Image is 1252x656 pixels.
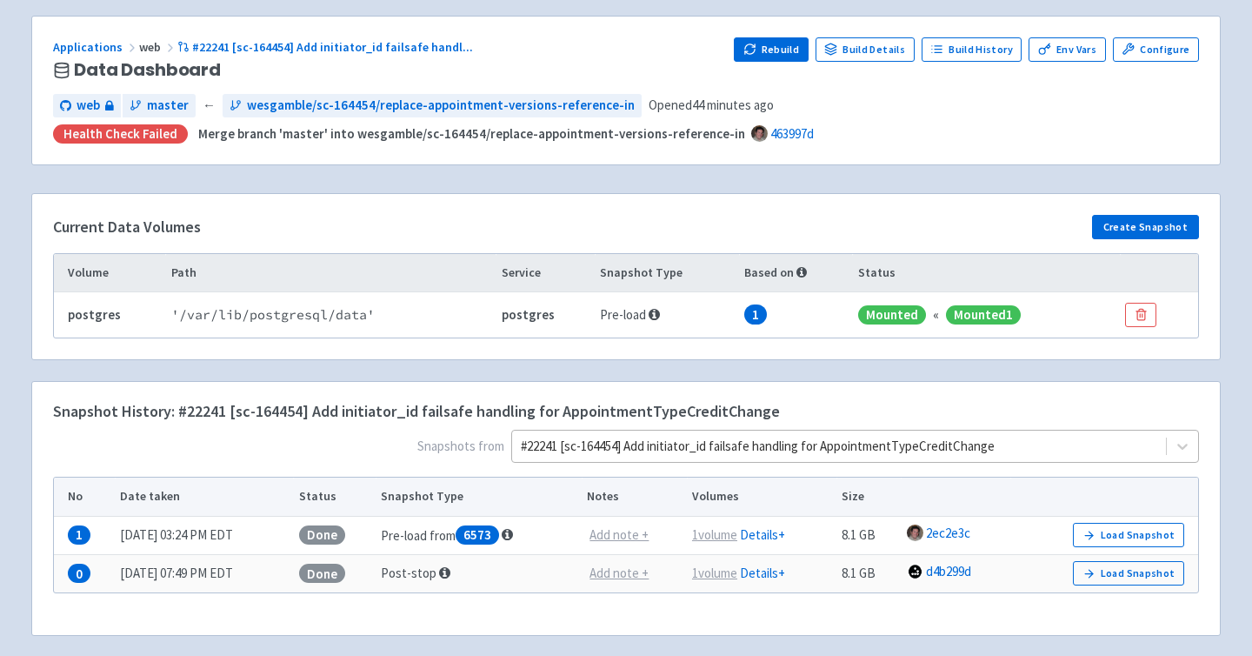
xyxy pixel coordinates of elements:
[496,254,595,292] th: Service
[54,254,165,292] th: Volume
[836,516,902,554] td: 8.1 GB
[376,516,582,554] td: Pre-load from
[376,478,582,516] th: Snapshot Type
[692,526,737,543] u: 1 volume
[589,526,649,543] u: Add note +
[687,478,836,516] th: Volumes
[589,565,649,581] u: Add note +
[1113,37,1199,62] a: Configure
[858,305,926,325] span: Mounted
[926,525,970,541] a: 2ec2e3c
[293,478,376,516] th: Status
[165,254,496,292] th: Path
[740,526,785,543] a: Details+
[198,125,745,142] strong: Merge branch 'master' into wesgamble/sc-164454/replace-appointment-versions-reference-in
[456,525,499,546] span: 6573
[68,306,121,323] b: postgres
[53,124,188,144] div: Health check failed
[192,39,473,55] span: #22241 [sc-164454] Add initiator_id failsafe handl ...
[744,305,767,325] span: 1
[53,403,780,420] h4: Snapshot History: #22241 [sc-164454] Add initiator_id failsafe handling for AppointmentTypeCredit...
[926,563,971,579] a: d4b299d
[1092,215,1199,239] button: Create Snapshot
[68,525,90,546] span: 1
[770,125,814,142] a: 463997d
[595,254,739,292] th: Snapshot Type
[53,39,139,55] a: Applications
[299,525,345,546] span: Done
[502,306,555,323] b: postgres
[740,565,785,581] a: Details+
[115,516,294,554] td: [DATE] 03:24 PM EDT
[147,96,189,116] span: master
[68,564,90,584] span: 0
[299,564,345,584] span: Done
[600,306,660,323] span: Pre-load
[649,96,774,116] span: Opened
[1073,561,1184,586] button: Load Snapshot
[739,254,853,292] th: Based on
[1029,37,1105,62] a: Env Vars
[53,430,1199,470] span: Snapshots from
[139,39,177,55] span: web
[53,94,121,117] a: web
[223,94,642,117] a: wesgamble/sc-164454/replace-appointment-versions-reference-in
[922,37,1022,62] a: Build History
[165,292,496,338] td: ' /var/lib/postgresql/data '
[115,554,294,592] td: [DATE] 07:49 PM EDT
[816,37,915,62] a: Build Details
[247,96,635,116] span: wesgamble/sc-164454/replace-appointment-versions-reference-in
[203,96,216,116] span: ←
[933,305,939,325] div: «
[692,565,737,581] u: 1 volume
[376,554,582,592] td: Post-stop
[734,37,809,62] button: Rebuild
[836,554,902,592] td: 8.1 GB
[946,305,1021,325] span: Mounted 1
[123,94,196,117] a: master
[852,254,1120,292] th: Status
[53,218,201,236] h4: Current Data Volumes
[582,478,687,516] th: Notes
[115,478,294,516] th: Date taken
[1073,523,1184,547] button: Load Snapshot
[74,60,221,80] span: Data Dashboard
[692,97,774,113] time: 44 minutes ago
[177,39,476,55] a: #22241 [sc-164454] Add initiator_id failsafe handl...
[77,96,100,116] span: web
[54,478,115,516] th: No
[836,478,902,516] th: Size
